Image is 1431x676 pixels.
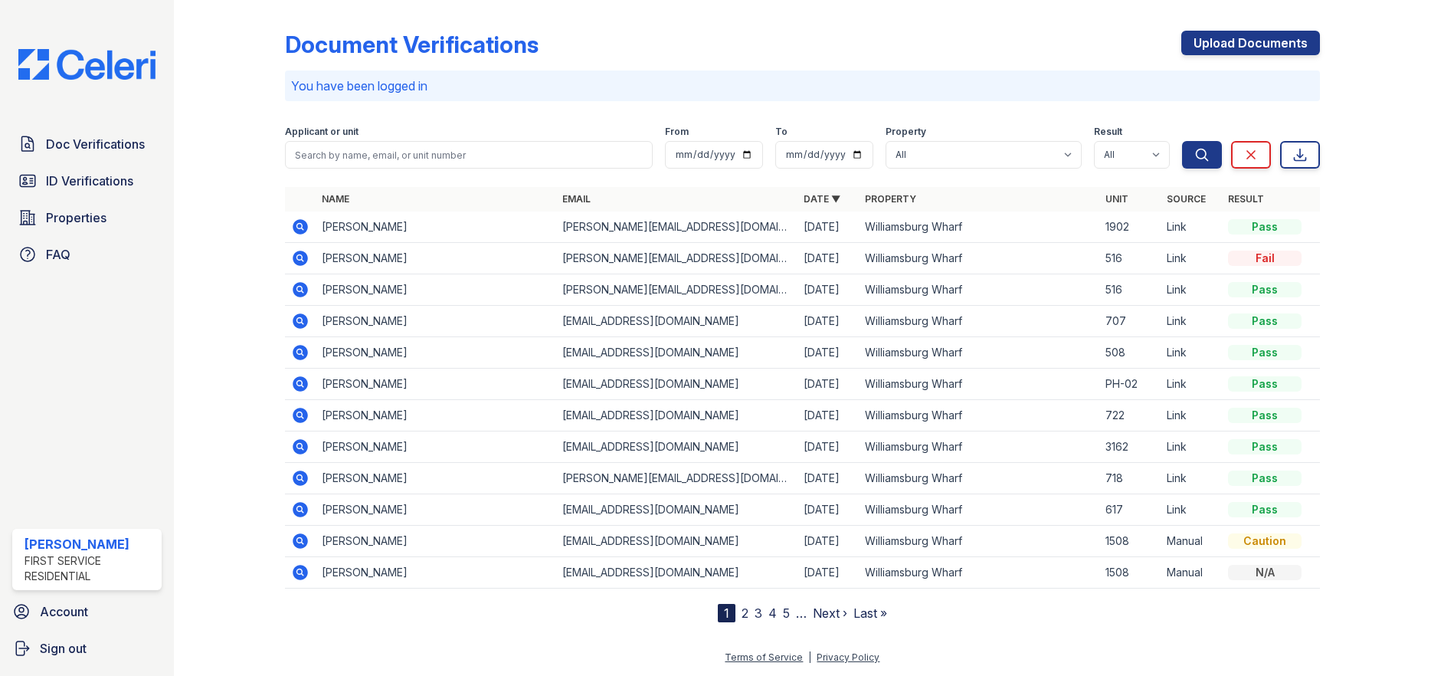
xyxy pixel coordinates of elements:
[1367,615,1416,661] iframe: chat widget
[1099,243,1161,274] td: 516
[797,369,859,400] td: [DATE]
[1161,243,1222,274] td: Link
[316,432,557,463] td: [PERSON_NAME]
[1228,439,1302,454] div: Pass
[859,432,1100,463] td: Williamsburg Wharf
[859,400,1100,432] td: Williamsburg Wharf
[1161,306,1222,337] td: Link
[12,239,162,270] a: FAQ
[797,212,859,243] td: [DATE]
[322,193,349,205] a: Name
[556,274,797,306] td: [PERSON_NAME][EMAIL_ADDRESS][DOMAIN_NAME]
[797,557,859,589] td: [DATE]
[1228,345,1302,360] div: Pass
[718,604,735,622] div: 1
[742,605,748,621] a: 2
[1099,274,1161,306] td: 516
[1161,463,1222,494] td: Link
[1105,193,1128,205] a: Unit
[1228,282,1302,297] div: Pass
[1161,337,1222,369] td: Link
[797,274,859,306] td: [DATE]
[1094,126,1122,138] label: Result
[562,193,591,205] a: Email
[775,126,788,138] label: To
[1161,526,1222,557] td: Manual
[865,193,916,205] a: Property
[556,557,797,589] td: [EMAIL_ADDRESS][DOMAIN_NAME]
[1099,494,1161,526] td: 617
[1161,369,1222,400] td: Link
[25,553,156,584] div: First Service Residential
[755,605,762,621] a: 3
[1228,408,1302,423] div: Pass
[40,602,88,621] span: Account
[6,596,168,627] a: Account
[12,202,162,233] a: Properties
[665,126,689,138] label: From
[1228,313,1302,329] div: Pass
[12,129,162,159] a: Doc Verifications
[859,526,1100,557] td: Williamsburg Wharf
[1228,533,1302,549] div: Caution
[12,166,162,196] a: ID Verifications
[783,605,790,621] a: 5
[6,633,168,664] a: Sign out
[285,31,539,58] div: Document Verifications
[316,306,557,337] td: [PERSON_NAME]
[316,337,557,369] td: [PERSON_NAME]
[817,651,879,663] a: Privacy Policy
[1099,369,1161,400] td: PH-02
[859,494,1100,526] td: Williamsburg Wharf
[1228,502,1302,517] div: Pass
[1099,337,1161,369] td: 508
[859,337,1100,369] td: Williamsburg Wharf
[1161,432,1222,463] td: Link
[40,639,87,658] span: Sign out
[556,526,797,557] td: [EMAIL_ADDRESS][DOMAIN_NAME]
[1228,471,1302,486] div: Pass
[556,369,797,400] td: [EMAIL_ADDRESS][DOMAIN_NAME]
[556,337,797,369] td: [EMAIL_ADDRESS][DOMAIN_NAME]
[859,243,1100,274] td: Williamsburg Wharf
[556,463,797,494] td: [PERSON_NAME][EMAIL_ADDRESS][DOMAIN_NAME]
[859,463,1100,494] td: Williamsburg Wharf
[859,274,1100,306] td: Williamsburg Wharf
[316,463,557,494] td: [PERSON_NAME]
[797,494,859,526] td: [DATE]
[1099,463,1161,494] td: 718
[316,243,557,274] td: [PERSON_NAME]
[1099,557,1161,589] td: 1508
[1181,31,1320,55] a: Upload Documents
[1099,400,1161,432] td: 722
[316,369,557,400] td: [PERSON_NAME]
[796,604,807,622] span: …
[797,306,859,337] td: [DATE]
[797,400,859,432] td: [DATE]
[556,306,797,337] td: [EMAIL_ADDRESS][DOMAIN_NAME]
[1161,274,1222,306] td: Link
[797,337,859,369] td: [DATE]
[556,494,797,526] td: [EMAIL_ADDRESS][DOMAIN_NAME]
[859,212,1100,243] td: Williamsburg Wharf
[886,126,926,138] label: Property
[1099,432,1161,463] td: 3162
[808,651,811,663] div: |
[859,306,1100,337] td: Williamsburg Wharf
[316,400,557,432] td: [PERSON_NAME]
[859,369,1100,400] td: Williamsburg Wharf
[46,172,133,190] span: ID Verifications
[46,245,70,264] span: FAQ
[768,605,777,621] a: 4
[1228,251,1302,266] div: Fail
[1099,212,1161,243] td: 1902
[797,432,859,463] td: [DATE]
[859,557,1100,589] td: Williamsburg Wharf
[853,605,887,621] a: Last »
[1228,219,1302,235] div: Pass
[25,535,156,553] div: [PERSON_NAME]
[316,526,557,557] td: [PERSON_NAME]
[1161,557,1222,589] td: Manual
[556,243,797,274] td: [PERSON_NAME][EMAIL_ADDRESS][DOMAIN_NAME]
